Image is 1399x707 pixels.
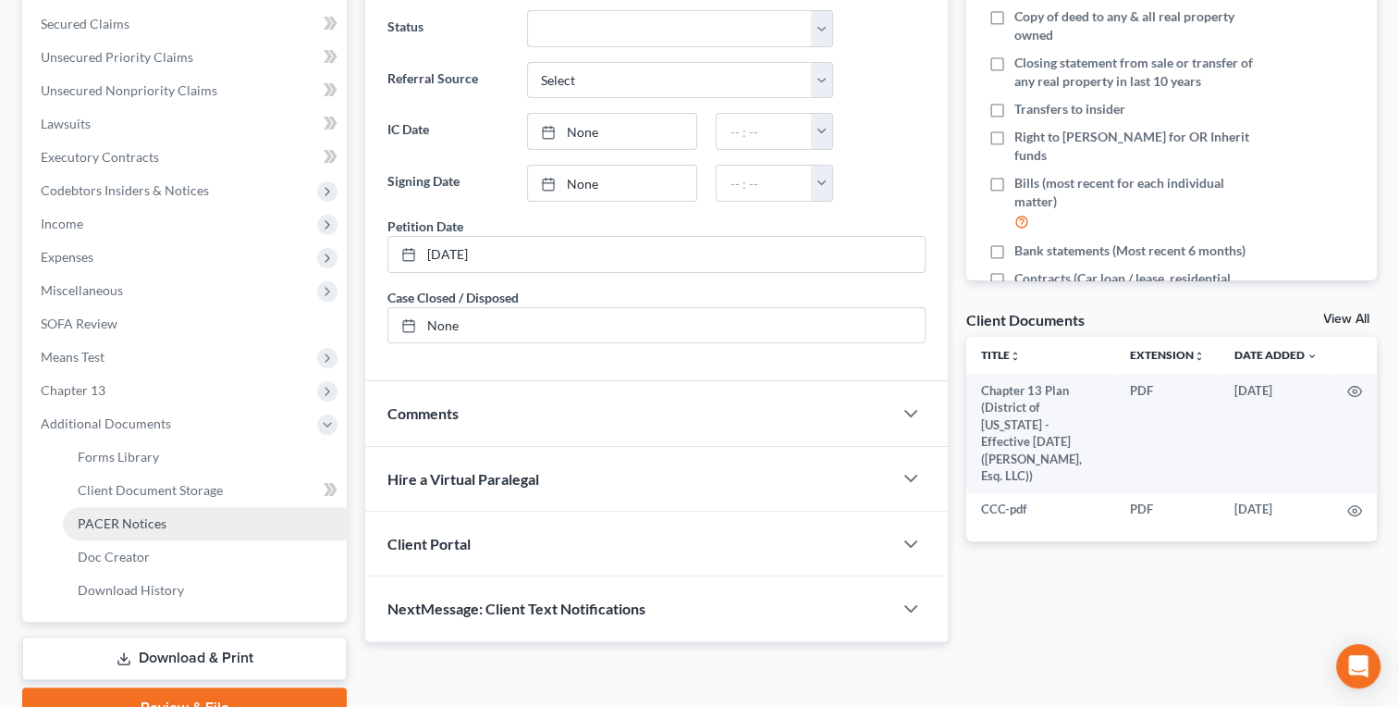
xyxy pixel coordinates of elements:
[63,507,347,540] a: PACER Notices
[717,114,812,149] input: -- : --
[41,182,209,198] span: Codebtors Insiders & Notices
[966,374,1115,493] td: Chapter 13 Plan (District of [US_STATE] - Effective [DATE] ([PERSON_NAME], Esq. LLC))
[1234,348,1318,362] a: Date Added expand_more
[26,141,347,174] a: Executory Contracts
[1010,351,1021,362] i: unfold_more
[26,74,347,107] a: Unsecured Nonpriority Claims
[41,216,83,231] span: Income
[378,62,517,99] label: Referral Source
[26,307,347,341] a: SOFA Review
[63,474,347,507] a: Client Document Storage
[63,574,347,607] a: Download History
[41,49,193,65] span: Unsecured Priority Claims
[1014,174,1258,211] span: Bills (most recent for each individual matter)
[387,535,471,552] span: Client Portal
[41,249,93,265] span: Expenses
[1014,242,1246,260] span: Bank statements (Most recent 6 months)
[981,348,1021,362] a: Titleunfold_more
[387,217,463,236] div: Petition Date
[378,113,517,150] label: IC Date
[22,637,347,680] a: Download & Print
[26,41,347,74] a: Unsecured Priority Claims
[41,16,129,31] span: Secured Claims
[41,82,217,98] span: Unsecured Nonpriority Claims
[1014,54,1258,91] span: Closing statement from sale or transfer of any real property in last 10 years
[41,116,91,131] span: Lawsuits
[528,166,697,201] a: None
[41,416,171,431] span: Additional Documents
[78,582,184,598] span: Download History
[717,166,812,201] input: -- : --
[966,310,1085,329] div: Client Documents
[1115,493,1220,527] td: PDF
[41,282,123,298] span: Miscellaneous
[1014,269,1258,306] span: Contracts (Car loan / lease, residential lease, furniture purchase / lease)
[1323,313,1369,326] a: View All
[388,237,925,272] a: [DATE]
[26,107,347,141] a: Lawsuits
[1014,100,1125,118] span: Transfers to insider
[78,482,223,498] span: Client Document Storage
[41,382,105,398] span: Chapter 13
[41,316,117,331] span: SOFA Review
[378,165,517,202] label: Signing Date
[387,470,539,488] span: Hire a Virtual Paralegal
[1130,348,1205,362] a: Extensionunfold_more
[1336,644,1381,688] div: Open Intercom Messenger
[387,404,459,422] span: Comments
[1220,374,1332,493] td: [DATE]
[387,288,519,307] div: Case Closed / Disposed
[966,493,1115,527] td: CCC-pdf
[1220,493,1332,527] td: [DATE]
[63,540,347,574] a: Doc Creator
[1014,128,1258,165] span: Right to [PERSON_NAME] for OR Inherit funds
[1014,7,1258,44] span: Copy of deed to any & all real property owned
[41,149,159,165] span: Executory Contracts
[63,440,347,474] a: Forms Library
[378,10,517,47] label: Status
[26,7,347,41] a: Secured Claims
[1115,374,1220,493] td: PDF
[528,114,697,149] a: None
[78,515,166,531] span: PACER Notices
[387,600,645,617] span: NextMessage: Client Text Notifications
[1194,351,1205,362] i: unfold_more
[41,349,104,365] span: Means Test
[78,449,159,465] span: Forms Library
[1307,351,1318,362] i: expand_more
[78,549,150,564] span: Doc Creator
[388,308,925,343] a: None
